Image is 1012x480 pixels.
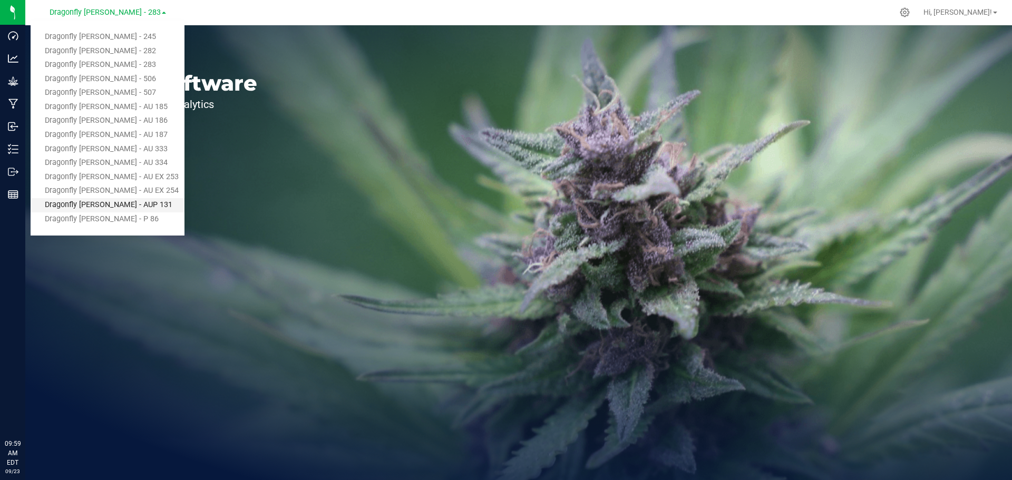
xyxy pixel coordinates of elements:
[31,100,184,114] a: Dragonfly [PERSON_NAME] - AU 185
[31,170,184,184] a: Dragonfly [PERSON_NAME] - AU EX 253
[8,31,18,41] inline-svg: Dashboard
[8,144,18,154] inline-svg: Inventory
[31,198,184,212] a: Dragonfly [PERSON_NAME] - AUP 131
[8,121,18,132] inline-svg: Inbound
[31,30,184,44] a: Dragonfly [PERSON_NAME] - 245
[31,58,184,72] a: Dragonfly [PERSON_NAME] - 283
[5,439,21,467] p: 09:59 AM EDT
[31,128,184,142] a: Dragonfly [PERSON_NAME] - AU 187
[8,189,18,200] inline-svg: Reports
[923,8,992,16] span: Hi, [PERSON_NAME]!
[31,142,184,156] a: Dragonfly [PERSON_NAME] - AU 333
[5,467,21,475] p: 09/23
[31,184,184,198] a: Dragonfly [PERSON_NAME] - AU EX 254
[8,53,18,64] inline-svg: Analytics
[8,99,18,109] inline-svg: Manufacturing
[8,76,18,86] inline-svg: Grow
[8,166,18,177] inline-svg: Outbound
[31,212,184,227] a: Dragonfly [PERSON_NAME] - P 86
[31,72,184,86] a: Dragonfly [PERSON_NAME] - 506
[31,114,184,128] a: Dragonfly [PERSON_NAME] - AU 186
[898,7,911,17] div: Manage settings
[31,156,184,170] a: Dragonfly [PERSON_NAME] - AU 334
[31,44,184,58] a: Dragonfly [PERSON_NAME] - 282
[50,8,161,17] span: Dragonfly [PERSON_NAME] - 283
[31,86,184,100] a: Dragonfly [PERSON_NAME] - 507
